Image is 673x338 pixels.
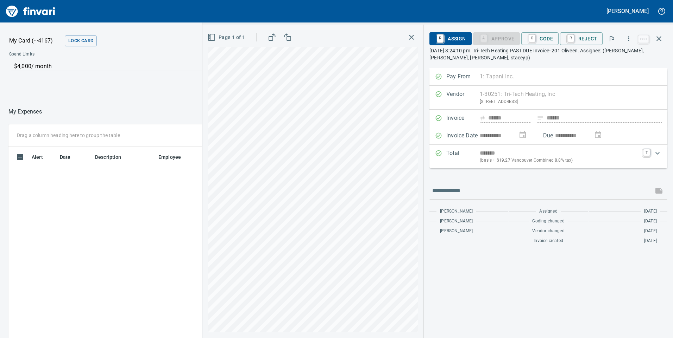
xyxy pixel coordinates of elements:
[14,62,235,71] p: $4,000 / month
[604,31,619,46] button: Flag
[437,34,444,42] a: R
[8,108,42,116] nav: breadcrumb
[8,108,42,116] p: My Expenses
[68,37,93,45] span: Lock Card
[644,238,657,245] span: [DATE]
[480,157,639,164] p: (basis + $19.27 Vancouver Combined 8.8% tax)
[440,218,473,225] span: [PERSON_NAME]
[32,153,43,161] span: Alert
[621,31,636,46] button: More
[17,132,120,139] p: Drag a column heading here to group the table
[529,34,535,42] a: C
[206,31,248,44] button: Page 1 of 1
[440,208,473,215] span: [PERSON_NAME]
[636,30,667,47] span: Close invoice
[539,208,557,215] span: Assigned
[566,33,597,45] span: Reject
[532,218,564,225] span: Coding changed
[9,37,62,45] p: My Card (···4167)
[4,71,239,78] p: Online allowed
[521,32,559,45] button: CCode
[638,35,649,43] a: esc
[560,32,603,45] button: RReject
[567,34,574,42] a: R
[429,47,667,61] p: [DATE] 3:24:10 pm. Tri-Tech Heating PAST DUE Invoice- 201 Oliveen. Assignee: ([PERSON_NAME], [PER...
[606,7,649,15] h5: [PERSON_NAME]
[440,228,473,235] span: [PERSON_NAME]
[644,218,657,225] span: [DATE]
[473,35,520,41] div: Coding Required
[534,238,563,245] span: Invoice created
[446,149,480,164] p: Total
[95,153,121,161] span: Description
[9,51,136,58] span: Spend Limits
[95,153,131,161] span: Description
[532,228,564,235] span: Vendor changed
[158,153,190,161] span: Employee
[643,149,650,156] a: T
[435,33,466,45] span: Assign
[429,32,471,45] button: RAssign
[650,182,667,199] span: This records your message into the invoice and notifies anyone mentioned
[32,153,52,161] span: Alert
[60,153,71,161] span: Date
[527,33,553,45] span: Code
[644,208,657,215] span: [DATE]
[429,145,667,168] div: Expand
[158,153,181,161] span: Employee
[605,6,650,17] button: [PERSON_NAME]
[209,33,245,42] span: Page 1 of 1
[60,153,80,161] span: Date
[65,35,97,46] button: Lock Card
[644,228,657,235] span: [DATE]
[4,3,57,20] img: Finvari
